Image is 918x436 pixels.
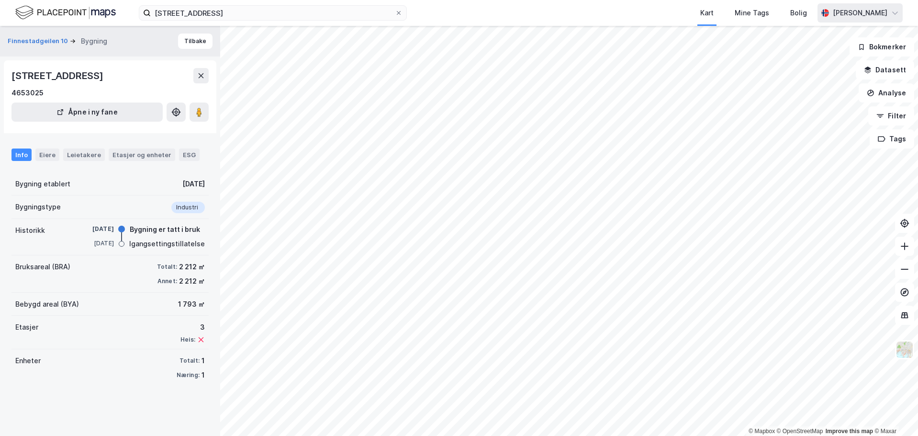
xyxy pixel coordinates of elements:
[112,150,171,159] div: Etasjer og enheter
[868,106,914,126] button: Filter
[826,428,873,435] a: Improve this map
[11,68,105,83] div: [STREET_ADDRESS]
[790,7,807,19] div: Bolig
[157,277,177,285] div: Annet:
[15,321,38,333] div: Etasjer
[15,298,79,310] div: Bebygd areal (BYA)
[202,355,205,367] div: 1
[833,7,887,19] div: [PERSON_NAME]
[81,35,107,47] div: Bygning
[63,149,105,161] div: Leietakere
[15,225,45,236] div: Historikk
[202,369,205,381] div: 1
[749,428,775,435] a: Mapbox
[179,149,200,161] div: ESG
[859,83,914,103] button: Analyse
[177,371,200,379] div: Næring:
[179,261,205,273] div: 2 212 ㎡
[11,103,163,122] button: Åpne i ny fane
[151,6,395,20] input: Søk på adresse, matrikkel, gårdeiere, leietakere eller personer
[15,201,61,213] div: Bygningstype
[15,261,70,273] div: Bruksareal (BRA)
[130,224,200,235] div: Bygning er tatt i bruk
[896,341,914,359] img: Z
[129,238,205,250] div: Igangsettingstillatelse
[856,60,914,80] button: Datasett
[180,336,195,344] div: Heis:
[8,36,70,46] button: Finnestadgeilen 10
[15,4,116,21] img: logo.f888ab2527a4732fd821a326f86c7f29.svg
[179,275,205,287] div: 2 212 ㎡
[735,7,769,19] div: Mine Tags
[700,7,714,19] div: Kart
[179,357,200,365] div: Totalt:
[182,178,205,190] div: [DATE]
[870,390,918,436] div: Kontrollprogram for chat
[76,239,114,248] div: [DATE]
[870,390,918,436] iframe: Chat Widget
[870,129,914,149] button: Tags
[11,87,44,99] div: 4653025
[178,298,205,310] div: 1 793 ㎡
[157,263,177,271] div: Totalt:
[777,428,823,435] a: OpenStreetMap
[850,37,914,57] button: Bokmerker
[15,178,70,190] div: Bygning etablert
[180,321,205,333] div: 3
[15,355,41,367] div: Enheter
[35,149,59,161] div: Eiere
[11,149,32,161] div: Info
[76,225,114,233] div: [DATE]
[178,34,213,49] button: Tilbake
